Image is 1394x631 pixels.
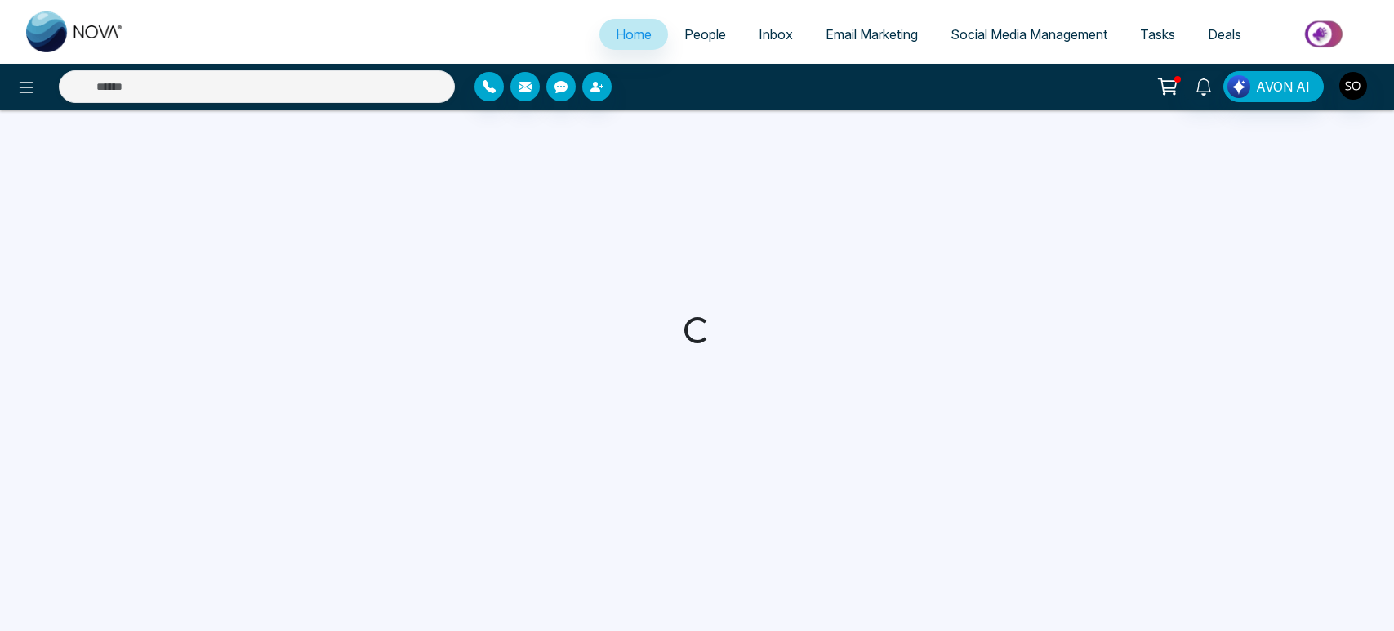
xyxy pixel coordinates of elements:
[599,19,668,50] a: Home
[951,26,1107,43] span: Social Media Management
[1266,16,1384,52] img: Market-place.gif
[826,26,918,43] span: Email Marketing
[26,11,124,52] img: Nova CRM Logo
[1124,19,1191,50] a: Tasks
[809,19,934,50] a: Email Marketing
[1208,26,1241,43] span: Deals
[1339,72,1367,100] img: User Avatar
[742,19,809,50] a: Inbox
[668,19,742,50] a: People
[1140,26,1175,43] span: Tasks
[616,26,652,43] span: Home
[934,19,1124,50] a: Social Media Management
[1191,19,1258,50] a: Deals
[1227,75,1250,98] img: Lead Flow
[1223,71,1324,102] button: AVON AI
[759,26,793,43] span: Inbox
[684,26,726,43] span: People
[1256,77,1310,96] span: AVON AI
